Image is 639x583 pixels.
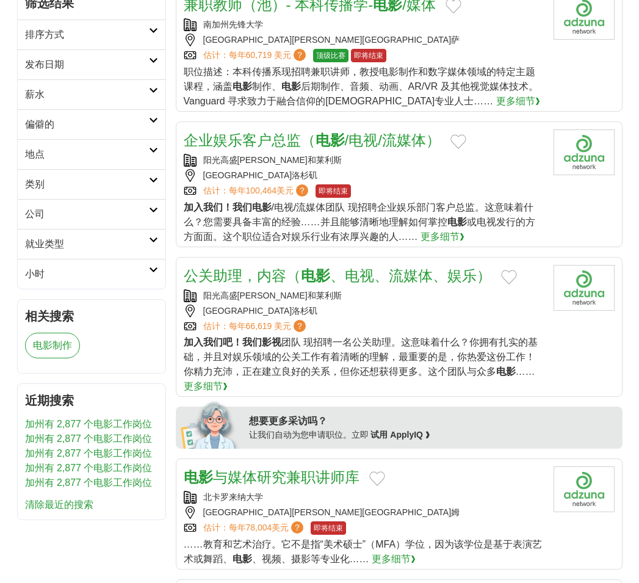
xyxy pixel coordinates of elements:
[301,267,330,284] font: 电影
[203,186,229,195] font: 估计：
[229,186,246,195] font: 每年
[184,539,543,564] font: ……教育和艺术治疗。它不是指“美术硕士”（MFA）学位，因为该学位是基于表演艺术或舞蹈、
[25,433,153,444] a: 加州有 2,877 个电影工作岗位
[18,139,165,169] a: 地点
[447,217,467,227] font: 电影
[252,554,369,564] font: 、视频、摄影等专业化……
[246,321,292,331] font: 66,619 美元
[18,79,165,109] a: 薪水
[203,20,263,29] font: 南加州先锋大学
[184,267,301,284] font: 公关助理，内容（
[203,184,311,198] a: 估计：每年100,464美元？
[213,469,359,485] font: 与媒体研究兼职讲师库
[516,366,535,377] font: ……
[18,199,165,229] a: 公司
[229,50,246,60] font: 每年
[554,265,615,311] img: 公司徽标
[18,49,165,79] a: 发布日期
[203,50,229,60] font: 估计：
[496,94,540,109] a: 更多细节❯
[25,89,45,100] font: 薪水
[233,554,252,564] font: 电影
[249,416,327,426] font: 想要更多采访吗？
[25,149,45,159] font: 地点
[25,209,45,219] font: 公司
[25,463,153,473] a: 加州有 2,877 个电影工作岗位
[25,59,64,70] font: 发布日期
[372,552,416,567] a: 更多细节❯
[18,259,165,289] a: 小时
[316,51,345,60] font: 顶级比赛
[203,507,460,517] font: [GEOGRAPHIC_DATA][PERSON_NAME][GEOGRAPHIC_DATA]姆
[25,29,64,40] font: 排序方式
[203,306,318,316] font: [GEOGRAPHIC_DATA]洛杉矶
[330,267,491,284] font: 、电视、流媒体、娱乐）
[554,129,615,175] img: 公司徽标
[25,179,45,189] font: 类别
[184,132,441,148] a: 企业娱乐客户总监（电影/电视/流媒体）
[18,109,165,139] a: 偏僻的
[369,471,385,486] button: 添加到收藏职位
[316,132,345,148] font: 电影
[184,81,538,106] font: 后期制作、音频、动画、AR/VR 及其他视觉媒体技术。Vanguard 寻求致力于融合信仰的[DEMOGRAPHIC_DATA]专业人士……
[229,523,246,532] font: 每年
[298,186,306,195] font: ？
[281,81,301,92] font: 电影
[184,379,228,394] a: 更多细节❯
[184,132,316,148] font: 企业娱乐客户总监（
[319,187,348,195] font: 即将结束
[18,20,165,49] a: 排序方式
[246,50,292,60] font: 60,719 美元
[354,51,383,60] font: 即将结束
[203,291,342,300] font: 阳光高盛[PERSON_NAME]和莱利斯
[496,366,516,377] font: 电影
[233,81,252,92] font: 电影
[18,229,165,259] a: 就业类型
[184,267,491,284] a: 公关助理，内容（电影、电视、流媒体、娱乐）
[184,337,538,377] font: 。这意味着什么？你拥有扎实的基础，并且对娱乐领域的公关工作有着清晰的理解，最重要的是，你热爱这份工作！你精力充沛，正在建立良好的关系，但你还想获得更多。这个团队与众多
[554,466,615,512] img: 公司徽标
[203,170,318,180] font: [GEOGRAPHIC_DATA]洛杉矶
[496,96,540,106] font: 更多细节❯
[25,310,74,323] font: 相关搜索
[25,499,93,510] a: 清除最近的搜索
[25,448,153,458] a: 加州有 2,877 个电影工作岗位
[203,155,342,165] font: 阳光高盛[PERSON_NAME]和莱利斯
[25,394,74,407] font: 近期搜索
[25,269,45,279] font: 小时
[293,523,301,532] font: ？
[421,230,464,244] a: 更多细节❯
[203,49,309,62] a: 估计：每年60,719 美元？
[25,333,80,358] a: 电影制作
[501,270,517,284] button: 添加到收藏职位
[184,202,272,212] font: 加入我们！我们电影
[203,523,229,532] font: 估计：
[295,50,304,60] font: ？
[370,430,429,440] a: 试用 ApplyIQ ❯
[281,337,391,347] font: 团队 现招聘一名公关助理
[421,231,464,242] font: 更多细节❯
[25,239,64,249] font: 就业类型
[184,469,359,485] a: 电影与媒体研究兼职讲师库
[372,554,416,564] font: 更多细节❯
[25,419,153,429] a: 加州有 2,877 个电影工作岗位
[203,321,229,331] font: 估计：
[184,202,533,227] font: /电视/流媒体团队 现招聘企业娱乐部门客户总监。这意味着什么？您需要具备丰富的经验……并且能够清晰地理解如何掌控
[246,523,289,532] font: 78,004美元
[295,321,304,331] font: ？
[314,524,343,532] font: 即将结束
[246,186,294,195] font: 100,464美元
[184,337,281,347] font: 加入我们吧！我们影视
[345,132,441,148] font: /电视/流媒体）
[184,469,213,485] font: 电影
[252,81,281,92] font: 制作、
[18,169,165,199] a: 类别
[203,492,263,502] font: 北卡罗来纳大学
[203,35,460,45] font: [GEOGRAPHIC_DATA][PERSON_NAME][GEOGRAPHIC_DATA]萨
